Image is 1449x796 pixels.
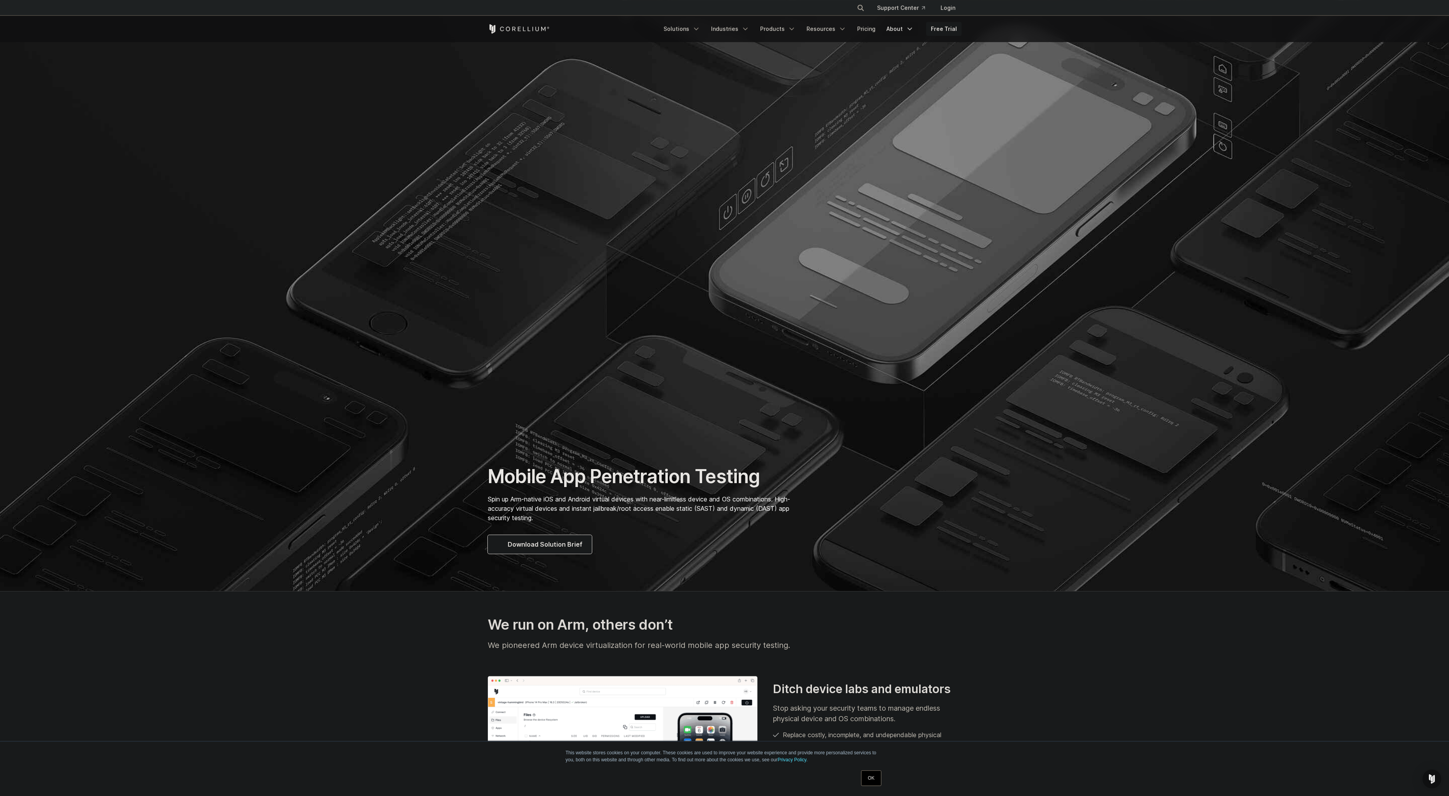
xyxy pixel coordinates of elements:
[755,22,800,36] a: Products
[854,1,868,15] button: Search
[934,1,962,15] a: Login
[706,22,754,36] a: Industries
[659,22,962,36] div: Navigation Menu
[773,703,961,724] p: Stop asking your security teams to manage endless physical device and OS combinations.
[783,730,961,749] p: Replace costly, incomplete, and undependable physical device labs or cloud farms.
[778,757,808,762] a: Privacy Policy.
[508,540,582,549] span: Download Solution Brief
[847,1,962,15] div: Navigation Menu
[488,616,962,633] h3: We run on Arm, others don’t
[659,22,705,36] a: Solutions
[1423,770,1441,788] div: Open Intercom Messenger
[488,24,550,34] a: Corellium Home
[488,639,962,651] p: We pioneered Arm device virtualization for real-world mobile app security testing.
[852,22,880,36] a: Pricing
[488,535,592,554] a: Download Solution Brief
[488,465,798,488] h1: Mobile App Penetration Testing
[802,22,851,36] a: Resources
[882,22,918,36] a: About
[861,770,881,786] a: OK
[488,495,790,522] span: Spin up Arm-native iOS and Android virtual devices with near-limitless device and OS combinations...
[773,682,961,697] h3: Ditch device labs and emulators
[926,22,962,36] a: Free Trial
[566,749,884,763] p: This website stores cookies on your computer. These cookies are used to improve your website expe...
[871,1,931,15] a: Support Center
